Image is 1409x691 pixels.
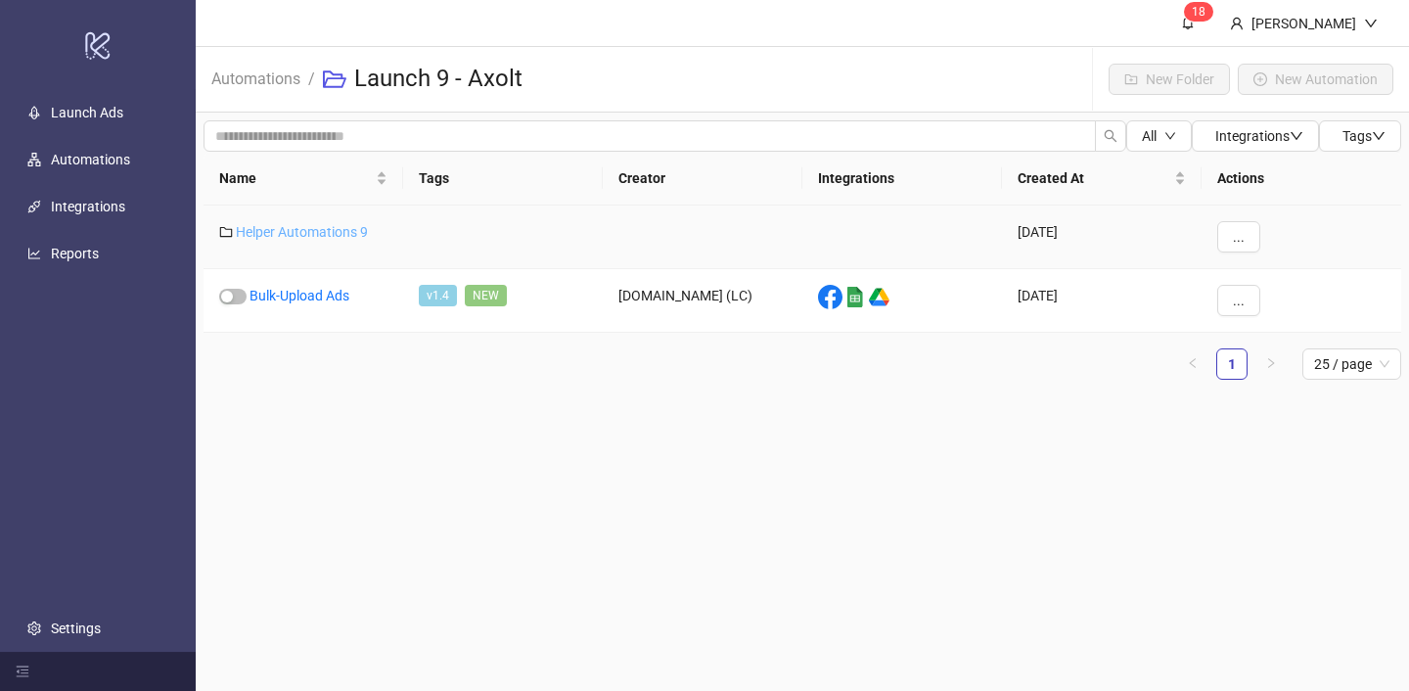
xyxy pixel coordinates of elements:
button: Integrationsdown [1192,120,1319,152]
li: Next Page [1255,348,1287,380]
div: [DOMAIN_NAME] (LC) [603,269,802,333]
button: New Folder [1109,64,1230,95]
th: Integrations [802,152,1002,206]
li: 1 [1216,348,1248,380]
a: Launch Ads [51,105,123,120]
button: left [1177,348,1208,380]
span: 25 / page [1314,349,1389,379]
a: Helper Automations 9 [236,224,368,240]
a: 1 [1217,349,1247,379]
a: Automations [51,152,130,167]
span: Created At [1018,167,1170,189]
a: Settings [51,621,101,636]
span: menu-fold [16,665,29,678]
span: down [1364,17,1378,30]
span: folder-open [323,68,346,91]
th: Tags [403,152,603,206]
span: search [1104,129,1117,143]
a: Bulk-Upload Ads [250,288,349,303]
div: Page Size [1302,348,1401,380]
span: down [1372,129,1386,143]
span: left [1187,357,1199,369]
button: ... [1217,221,1260,253]
a: Integrations [51,199,125,214]
span: 8 [1199,5,1205,19]
sup: 18 [1184,2,1213,22]
span: bell [1181,16,1195,29]
th: Actions [1202,152,1401,206]
button: Tagsdown [1319,120,1401,152]
span: right [1265,357,1277,369]
button: New Automation [1238,64,1393,95]
a: Automations [207,67,304,88]
div: [PERSON_NAME] [1244,13,1364,34]
span: folder [219,225,233,239]
a: Reports [51,246,99,261]
li: Previous Page [1177,348,1208,380]
span: Name [219,167,372,189]
span: 1 [1192,5,1199,19]
span: All [1142,128,1157,144]
span: user [1230,17,1244,30]
span: down [1164,130,1176,142]
span: down [1290,129,1303,143]
th: Creator [603,152,802,206]
h3: Launch 9 - Axolt [354,64,523,95]
li: / [308,64,315,95]
div: [DATE] [1002,206,1202,269]
button: ... [1217,285,1260,316]
span: Tags [1342,128,1386,144]
th: Created At [1002,152,1202,206]
span: ... [1233,293,1245,308]
span: v1.4 [419,285,457,306]
button: right [1255,348,1287,380]
div: [DATE] [1002,269,1202,333]
span: Integrations [1215,128,1303,144]
th: Name [204,152,403,206]
span: ... [1233,229,1245,245]
button: Alldown [1126,120,1192,152]
span: NEW [465,285,507,306]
